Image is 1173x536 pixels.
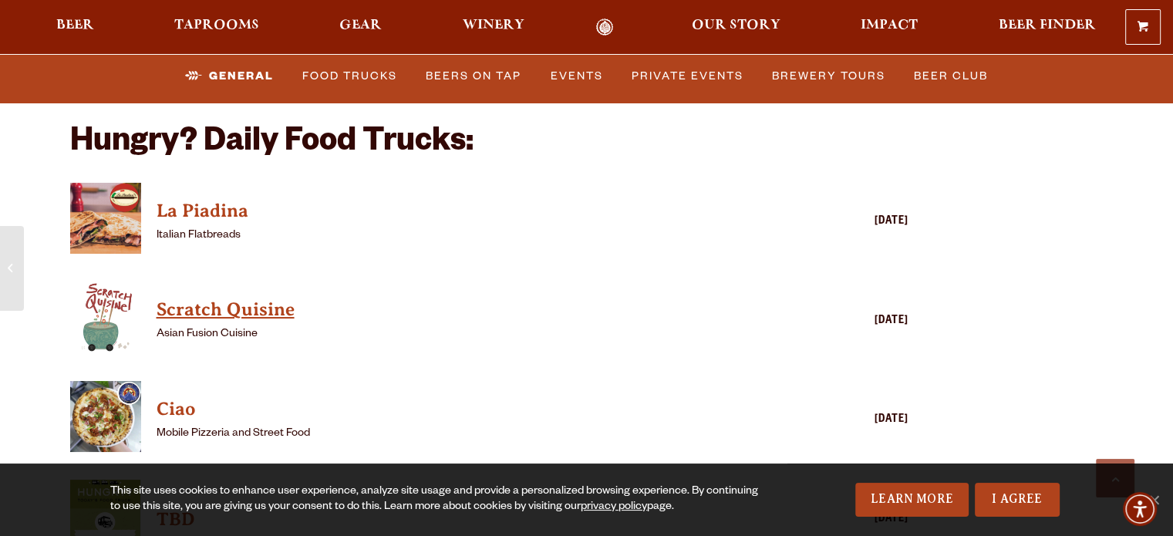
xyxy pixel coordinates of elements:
a: Winery [453,19,534,36]
h4: Scratch Quisine [157,298,778,322]
h4: Ciao [157,397,778,422]
span: Beer Finder [998,19,1095,32]
span: Impact [861,19,918,32]
a: General [179,58,280,93]
span: Gear [339,19,382,32]
a: Scroll to top [1096,459,1134,497]
div: [DATE] [785,411,908,430]
img: thumbnail food truck [70,381,141,452]
span: Beer [56,19,94,32]
a: Brewery Tours [766,58,892,93]
div: Accessibility Menu [1123,492,1157,526]
span: Our Story [692,19,780,32]
a: Beer Finder [988,19,1105,36]
a: I Agree [975,483,1060,517]
h4: La Piadina [157,199,778,224]
div: This site uses cookies to enhance user experience, analyze site usage and provide a personalized ... [110,484,768,515]
span: Winery [463,19,524,32]
a: Beer Club [908,58,994,93]
p: Asian Fusion Cuisine [157,325,778,344]
a: Taprooms [164,19,269,36]
a: Beers on Tap [420,58,528,93]
p: Mobile Pizzeria and Street Food [157,425,778,443]
p: Italian Flatbreads [157,227,778,245]
a: View Ciao details (opens in a new window) [157,394,778,425]
img: thumbnail food truck [70,281,141,352]
a: Learn More [855,483,969,517]
a: Beer [46,19,104,36]
a: Events [544,58,609,93]
img: thumbnail food truck [70,183,141,254]
a: Our Story [682,19,790,36]
a: View La Piadina details (opens in a new window) [70,183,141,262]
a: View La Piadina details (opens in a new window) [157,196,778,227]
div: [DATE] [785,213,908,231]
a: Private Events [625,58,750,93]
a: privacy policy [581,501,647,514]
a: Gear [329,19,392,36]
span: Taprooms [174,19,259,32]
h2: Hungry? Daily Food Trucks: [70,126,909,163]
div: [DATE] [785,312,908,331]
a: Food Trucks [296,58,403,93]
a: Impact [851,19,928,36]
a: View Ciao details (opens in a new window) [70,381,141,460]
a: Odell Home [576,19,634,36]
a: View Scratch Quisine details (opens in a new window) [157,295,778,325]
a: View Scratch Quisine details (opens in a new window) [70,281,141,361]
